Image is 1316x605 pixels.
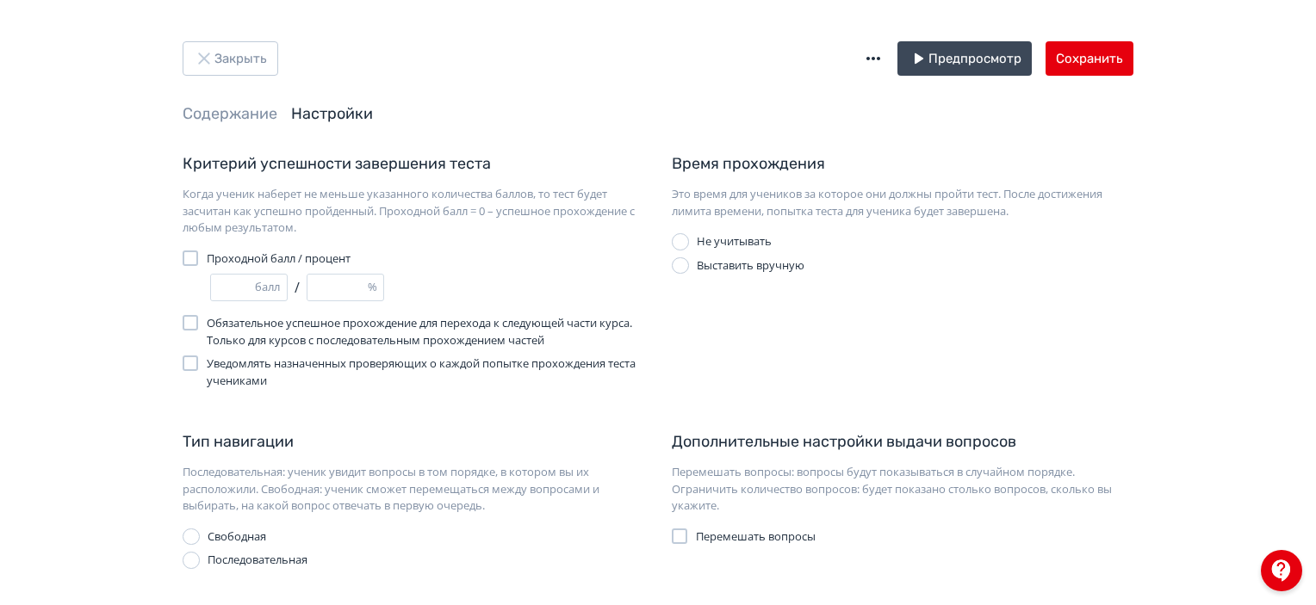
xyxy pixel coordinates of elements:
div: Это время для учеников за которое они должны пройти тест. После достижения лимита времени, попытк... [672,186,1133,219]
a: Содержание [183,104,277,123]
div: / [210,274,644,301]
div: Тип навигации [183,430,294,454]
button: Предпросмотр [897,41,1032,76]
div: Когда ученик наберет не меньше указанного количества баллов, то тест будет засчитан как успешно п... [183,186,644,237]
div: Не учитывать [697,233,772,250]
button: Сохранить [1046,41,1133,76]
div: балл [255,279,287,296]
span: Перемешать вопросы [696,528,816,546]
div: Время прохождения [672,152,825,176]
span: Обязательное успешное прохождение для перехода к следующей части курса. Только для курсов с после... [207,315,644,349]
a: Настройки [291,104,373,123]
span: Уведомлять назначенных проверяющих о каждой попытке прохождения теста учениками [207,355,644,389]
div: % [368,279,384,296]
div: Перемешать вопросы: вопросы будут показываться в случайном порядке. Ограничить количество вопросо... [672,464,1133,515]
div: Выставить вручную [697,257,804,275]
div: Дополнительные настройки выдачи вопросов [672,430,1016,454]
span: Проходной балл / процент [207,250,351,268]
button: Закрыть [183,41,278,76]
div: Последовательная: ученик увидит вопросы в том порядке, в котором вы их расположили. Свободная: уч... [183,464,644,515]
div: Последовательная [208,552,307,569]
div: Свободная [208,528,266,546]
div: Критерий успешности завершения теста [183,152,491,176]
